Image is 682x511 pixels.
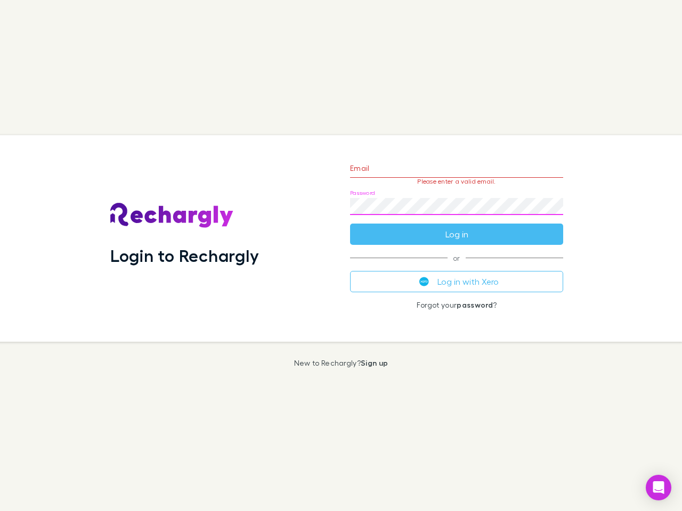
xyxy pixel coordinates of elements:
[294,359,388,367] p: New to Rechargly?
[350,271,563,292] button: Log in with Xero
[110,203,234,228] img: Rechargly's Logo
[350,178,563,185] p: Please enter a valid email.
[361,358,388,367] a: Sign up
[110,245,259,266] h1: Login to Rechargly
[350,224,563,245] button: Log in
[350,189,375,197] label: Password
[419,277,429,286] img: Xero's logo
[457,300,493,309] a: password
[350,301,563,309] p: Forgot your ?
[646,475,671,500] div: Open Intercom Messenger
